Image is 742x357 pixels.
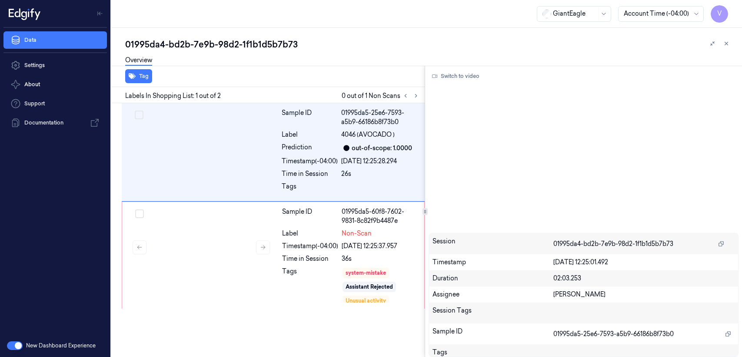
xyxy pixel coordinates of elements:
[135,111,143,119] button: Select row
[282,182,338,196] div: Tags
[352,144,412,153] div: out-of-scope: 1.0000
[433,306,553,320] div: Session Tags
[282,157,338,166] div: Timestamp (-04:00)
[342,207,419,226] div: 01995da5-60f8-7602-9831-8c82f9b4487e
[553,290,735,299] div: [PERSON_NAME]
[553,330,674,339] span: 01995da5-25e6-7593-a5b9-66186b8f73b0
[553,274,735,283] div: 02:03.253
[282,207,338,226] div: Sample ID
[282,143,338,153] div: Prediction
[553,239,673,249] span: 01995da4-bd2b-7e9b-98d2-1f1b1d5b7b73
[346,269,386,277] div: system-mistake
[3,95,107,112] a: Support
[125,69,152,83] button: Tag
[433,258,553,267] div: Timestamp
[93,7,107,20] button: Toggle Navigation
[342,229,372,238] span: Non-Scan
[342,254,419,263] div: 36s
[341,130,395,139] span: 4046 (AVOCADO )
[125,56,152,66] a: Overview
[433,274,553,283] div: Duration
[3,57,107,74] a: Settings
[433,327,553,341] div: Sample ID
[282,169,338,178] div: Time in Session
[341,169,419,178] div: 26s
[429,69,483,83] button: Switch to video
[341,157,419,166] div: [DATE] 12:25:28.294
[342,91,421,101] span: 0 out of 1 Non Scans
[346,297,386,305] div: Unusual activity
[282,229,338,238] div: Label
[282,130,338,139] div: Label
[433,237,553,251] div: Session
[282,254,338,263] div: Time in Session
[125,91,221,101] span: Labels In Shopping List: 1 out of 2
[125,38,735,51] div: 01995da4-bd2b-7e9b-98d2-1f1b1d5b7b73
[553,258,735,267] div: [DATE] 12:25:01.492
[433,290,553,299] div: Assignee
[3,76,107,93] button: About
[342,242,419,251] div: [DATE] 12:25:37.957
[346,283,393,291] div: Assistant Rejected
[711,5,728,23] button: V
[282,267,338,303] div: Tags
[282,242,338,251] div: Timestamp (-04:00)
[3,31,107,49] a: Data
[3,114,107,131] a: Documentation
[341,108,419,127] div: 01995da5-25e6-7593-a5b9-66186b8f73b0
[282,108,338,127] div: Sample ID
[135,209,144,218] button: Select row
